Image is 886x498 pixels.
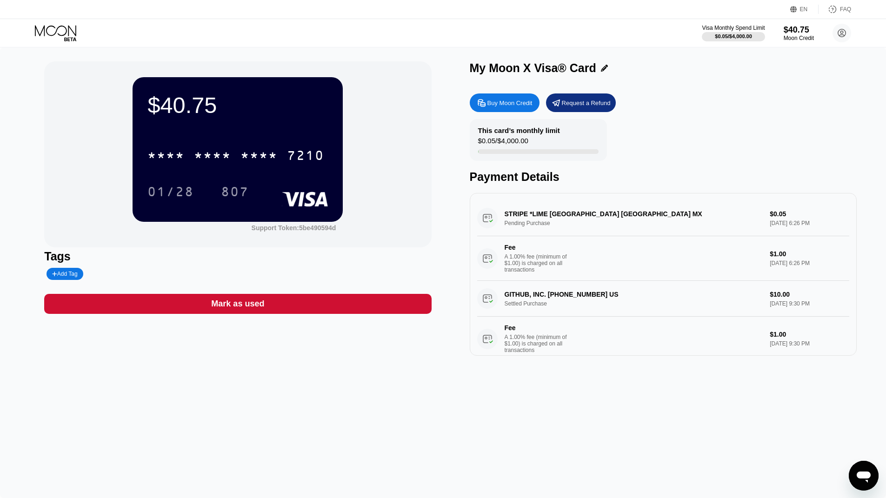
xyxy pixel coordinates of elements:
[252,224,336,232] div: Support Token:5be490594d
[562,99,611,107] div: Request a Refund
[470,170,857,184] div: Payment Details
[211,299,264,309] div: Mark as used
[770,250,849,258] div: $1.00
[770,260,849,266] div: [DATE] 6:26 PM
[505,253,574,273] div: A 1.00% fee (minimum of $1.00) is charged on all transactions
[770,331,849,338] div: $1.00
[147,92,328,118] div: $40.75
[478,137,528,149] div: $0.05 / $4,000.00
[44,250,431,263] div: Tags
[849,461,879,491] iframe: Button to launch messaging window
[214,180,256,203] div: 807
[784,35,814,41] div: Moon Credit
[147,186,194,200] div: 01/28
[52,271,77,277] div: Add Tag
[819,5,851,14] div: FAQ
[546,93,616,112] div: Request a Refund
[800,6,808,13] div: EN
[47,268,83,280] div: Add Tag
[784,25,814,41] div: $40.75Moon Credit
[470,93,540,112] div: Buy Moon Credit
[505,244,570,251] div: Fee
[470,61,596,75] div: My Moon X Visa® Card
[487,99,533,107] div: Buy Moon Credit
[505,324,570,332] div: Fee
[715,33,752,39] div: $0.05 / $4,000.00
[770,340,849,347] div: [DATE] 9:30 PM
[221,186,249,200] div: 807
[840,6,851,13] div: FAQ
[790,5,819,14] div: EN
[505,334,574,353] div: A 1.00% fee (minimum of $1.00) is charged on all transactions
[477,236,849,281] div: FeeA 1.00% fee (minimum of $1.00) is charged on all transactions$1.00[DATE] 6:26 PM
[44,294,431,314] div: Mark as used
[140,180,201,203] div: 01/28
[784,25,814,35] div: $40.75
[702,25,765,31] div: Visa Monthly Spend Limit
[478,126,560,134] div: This card’s monthly limit
[477,317,849,361] div: FeeA 1.00% fee (minimum of $1.00) is charged on all transactions$1.00[DATE] 9:30 PM
[702,25,765,41] div: Visa Monthly Spend Limit$0.05/$4,000.00
[287,149,324,164] div: 7210
[252,224,336,232] div: Support Token: 5be490594d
